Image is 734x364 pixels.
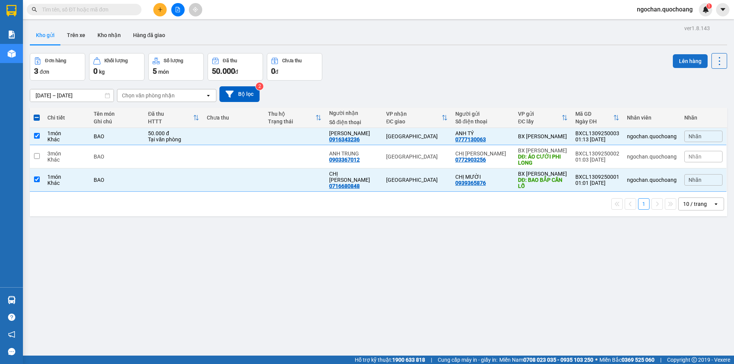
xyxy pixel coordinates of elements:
button: Đã thu50.000đ [208,53,263,81]
div: Chọn văn phòng nhận [122,92,175,99]
span: ⚪️ [595,358,598,361]
button: Chưa thu0đ [267,53,322,81]
span: aim [193,7,198,12]
div: 01:01 [DATE] [575,180,619,186]
button: 1 [638,198,650,210]
div: CHỊ MƯỜI [455,174,510,180]
span: plus [158,7,163,12]
span: 1 [708,3,710,9]
sup: 2 [256,83,263,90]
div: Số lượng [164,58,183,63]
img: warehouse-icon [8,50,16,58]
button: Khối lượng0kg [89,53,145,81]
span: món [158,69,169,75]
button: file-add [171,3,185,16]
div: [GEOGRAPHIC_DATA] [386,177,448,183]
div: Khối lượng [104,58,128,63]
div: Khác [47,157,86,163]
button: Số lượng5món [148,53,204,81]
img: logo-vxr [6,5,16,16]
button: Kho gửi [30,26,61,44]
span: Cung cấp máy in - giấy in: [438,356,497,364]
div: CHỊ HƯƠNG [329,171,378,183]
span: Hỗ trợ kỹ thuật: [355,356,425,364]
div: 3 món [47,150,86,157]
div: [GEOGRAPHIC_DATA] [386,133,448,139]
div: ANH TÝ [455,130,510,136]
button: Đơn hàng3đơn [30,53,85,81]
div: 0939365876 [455,180,486,186]
div: Mã GD [575,111,613,117]
div: HTTT [148,118,193,125]
button: Trên xe [61,26,91,44]
button: Hàng đã giao [127,26,171,44]
button: Bộ lọc [219,86,260,102]
div: ngochan.quochoang [627,154,677,160]
span: | [431,356,432,364]
button: aim [189,3,202,16]
span: 0 [271,66,275,76]
span: | [660,356,661,364]
div: Ghi chú [94,118,140,125]
div: Khác [47,136,86,142]
div: BAO [94,177,140,183]
th: Toggle SortBy [264,108,325,128]
button: caret-down [716,3,729,16]
div: Chi tiết [47,115,86,121]
span: Miền Nam [499,356,593,364]
input: Tìm tên, số ĐT hoặc mã đơn [42,5,132,14]
div: 1 món [47,174,86,180]
strong: 0369 525 060 [622,357,654,363]
strong: 1900 633 818 [392,357,425,363]
div: 01:03 [DATE] [575,157,619,163]
span: 3 [34,66,38,76]
div: Người gửi [455,111,510,117]
button: Lên hàng [673,54,708,68]
div: BX [PERSON_NAME] [518,171,568,177]
span: file-add [175,7,180,12]
span: caret-down [719,6,726,13]
div: Thu hộ [268,111,315,117]
div: 50.000 đ [148,130,199,136]
div: BXCL1309250001 [575,174,619,180]
div: Ngày ĐH [575,118,613,125]
span: Miền Bắc [599,356,654,364]
div: BXCL1309250002 [575,150,619,157]
div: Đơn hàng [45,58,66,63]
div: Chưa thu [282,58,302,63]
div: 01:13 [DATE] [575,136,619,142]
div: Tại văn phòng [148,136,199,142]
span: Nhãn [689,177,702,183]
div: Chưa thu [207,115,260,121]
div: NGUYỄN THỊ LIỄU [329,130,378,136]
span: kg [99,69,105,75]
img: solution-icon [8,31,16,39]
div: ver 1.8.143 [684,24,710,32]
div: ngochan.quochoang [627,177,677,183]
div: Nhân viên [627,115,677,121]
div: Khác [47,180,86,186]
div: 0716680848 [329,183,360,189]
div: Số điện thoại [455,118,510,125]
div: Tên món [94,111,140,117]
div: Người nhận [329,110,378,116]
div: ĐC lấy [518,118,562,125]
div: Trạng thái [268,118,315,125]
div: Nhãn [684,115,723,121]
span: Nhãn [689,154,702,160]
div: CHỊ THẢO [455,150,510,157]
div: 10 / trang [683,200,707,208]
span: 5 [153,66,157,76]
span: ngochan.quochoang [631,5,699,14]
svg: open [205,92,211,99]
span: message [8,348,15,355]
div: BXCL1309250003 [575,130,619,136]
span: Nhãn [689,133,702,139]
div: Số điện thoại [329,119,378,125]
button: plus [153,3,167,16]
button: Kho nhận [91,26,127,44]
svg: open [713,201,719,207]
th: Toggle SortBy [144,108,203,128]
div: 1 món [47,130,86,136]
div: 0777130063 [455,136,486,142]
